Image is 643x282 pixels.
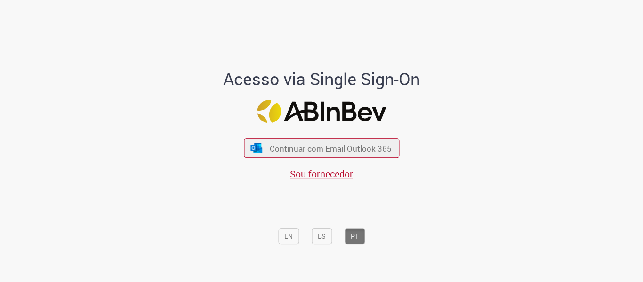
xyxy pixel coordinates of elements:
[257,100,386,123] img: Logo ABInBev
[278,228,299,244] button: EN
[270,143,392,153] span: Continuar com Email Outlook 365
[345,228,365,244] button: PT
[191,70,452,89] h1: Acesso via Single Sign-On
[250,143,263,153] img: ícone Azure/Microsoft 360
[290,168,353,180] a: Sou fornecedor
[312,228,332,244] button: ES
[244,138,399,158] button: ícone Azure/Microsoft 360 Continuar com Email Outlook 365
